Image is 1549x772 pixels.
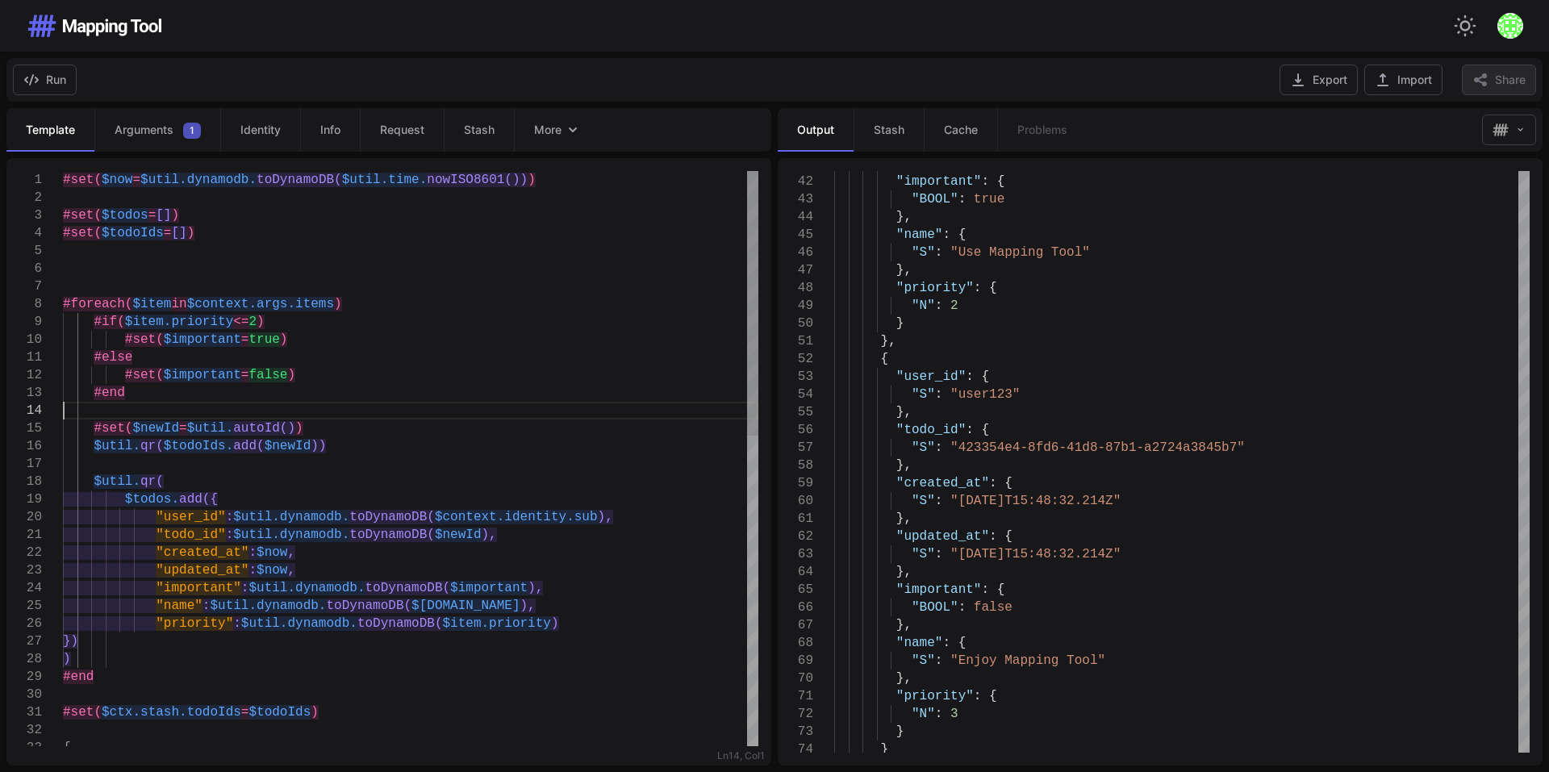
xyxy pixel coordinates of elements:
[942,636,950,650] span: :
[156,563,248,578] span: "updated_at"
[534,122,562,138] span: More
[1004,476,1012,490] span: {
[164,439,233,453] span: $todoIds.
[265,439,311,453] span: $newId
[334,297,342,311] span: )
[958,192,967,207] span: :
[896,565,912,579] span: },
[1004,529,1012,544] span: {
[1482,115,1536,145] button: Mapping Tool
[778,226,813,244] div: 45
[778,616,813,634] div: 67
[202,599,211,613] span: :
[320,122,340,138] span: Info
[778,563,813,581] div: 64
[778,261,813,279] div: 47
[896,511,912,526] span: },
[778,386,813,403] div: 54
[912,440,935,455] span: "S"
[164,368,241,382] span: $important
[778,723,813,741] div: 73
[6,366,42,384] div: 12
[6,615,42,632] div: 26
[233,421,295,436] span: autoId()
[63,652,71,666] span: )
[974,192,1004,207] span: true
[942,227,950,242] span: :
[26,13,163,39] img: Mapping Tool
[63,741,71,755] span: {
[966,423,974,437] span: :
[248,315,257,329] span: 2
[989,281,997,295] span: {
[248,563,257,578] span: :
[528,581,543,595] span: ),
[183,123,201,139] span: 1
[94,315,124,329] span: #if(
[187,421,234,436] span: $util.
[349,528,435,542] span: toDynamoDB(
[912,192,958,207] span: "BOOL"
[950,494,1121,508] span: "[DATE]T15:48:32.214Z"
[896,582,982,597] span: "important"
[778,208,813,226] div: 44
[6,686,42,703] div: 30
[13,65,77,95] button: Run
[125,332,164,347] span: #set(
[365,581,450,595] span: toDynamoDB(
[140,173,257,187] span: $util.dynamodb.
[94,439,140,453] span: $util.
[997,582,1005,597] span: {
[132,173,140,187] span: =
[912,707,935,721] span: "N"
[981,423,989,437] span: {
[6,207,42,224] div: 3
[6,348,42,366] div: 11
[102,226,164,240] span: $todoIds
[778,190,813,208] div: 43
[187,297,334,311] span: $context.args.items
[6,632,42,650] div: 27
[778,173,813,190] div: 42
[63,634,78,649] span: })
[950,547,1121,561] span: "[DATE]T15:48:32.214Z"
[896,671,912,686] span: },
[156,581,241,595] span: "important"
[912,245,935,260] span: "S"
[778,492,813,510] div: 60
[482,528,497,542] span: ),
[171,297,186,311] span: in
[6,544,42,561] div: 22
[63,173,102,187] span: #set(
[280,332,288,347] span: )
[132,297,171,311] span: $item
[94,386,124,400] span: #end
[63,402,64,403] textarea: Editor content;Press Alt+F1 for Accessibility Options.
[778,457,813,474] div: 58
[6,473,42,490] div: 18
[896,689,974,703] span: "priority"
[171,208,179,223] span: )
[187,226,195,240] span: )
[881,742,889,757] span: }
[896,369,966,384] span: "user_id"
[950,245,1090,260] span: "Use Mapping Tool"
[6,749,765,762] div: Ln 14 , Col 1
[778,741,813,758] div: 74
[248,705,311,720] span: $todoIds
[896,405,912,419] span: },
[287,368,295,382] span: )
[935,387,943,402] span: :
[778,581,813,599] div: 65
[1364,65,1443,95] button: Import
[326,599,411,613] span: toDynamoDB(
[912,494,935,508] span: "S"
[778,297,813,315] div: 49
[179,492,218,507] span: add({
[102,208,148,223] span: $todos
[94,474,140,489] span: $util.
[6,419,42,437] div: 15
[778,474,813,492] div: 59
[896,636,943,650] span: "name"
[132,421,179,436] span: $newId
